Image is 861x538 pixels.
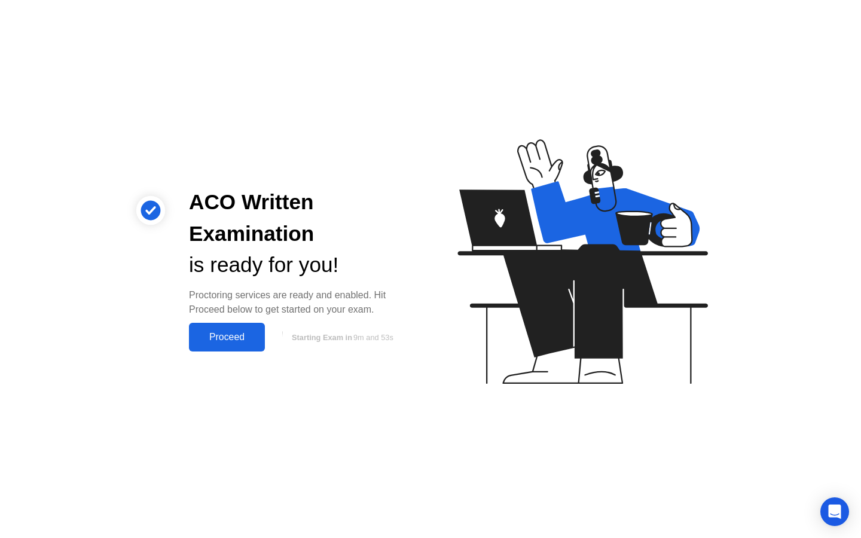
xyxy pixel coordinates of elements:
[189,288,411,317] div: Proctoring services are ready and enabled. Hit Proceed below to get started on your exam.
[820,497,849,526] div: Open Intercom Messenger
[193,332,261,343] div: Proceed
[189,323,265,351] button: Proceed
[271,326,411,349] button: Starting Exam in9m and 53s
[353,333,393,342] span: 9m and 53s
[189,249,411,281] div: is ready for you!
[189,187,411,250] div: ACO Written Examination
